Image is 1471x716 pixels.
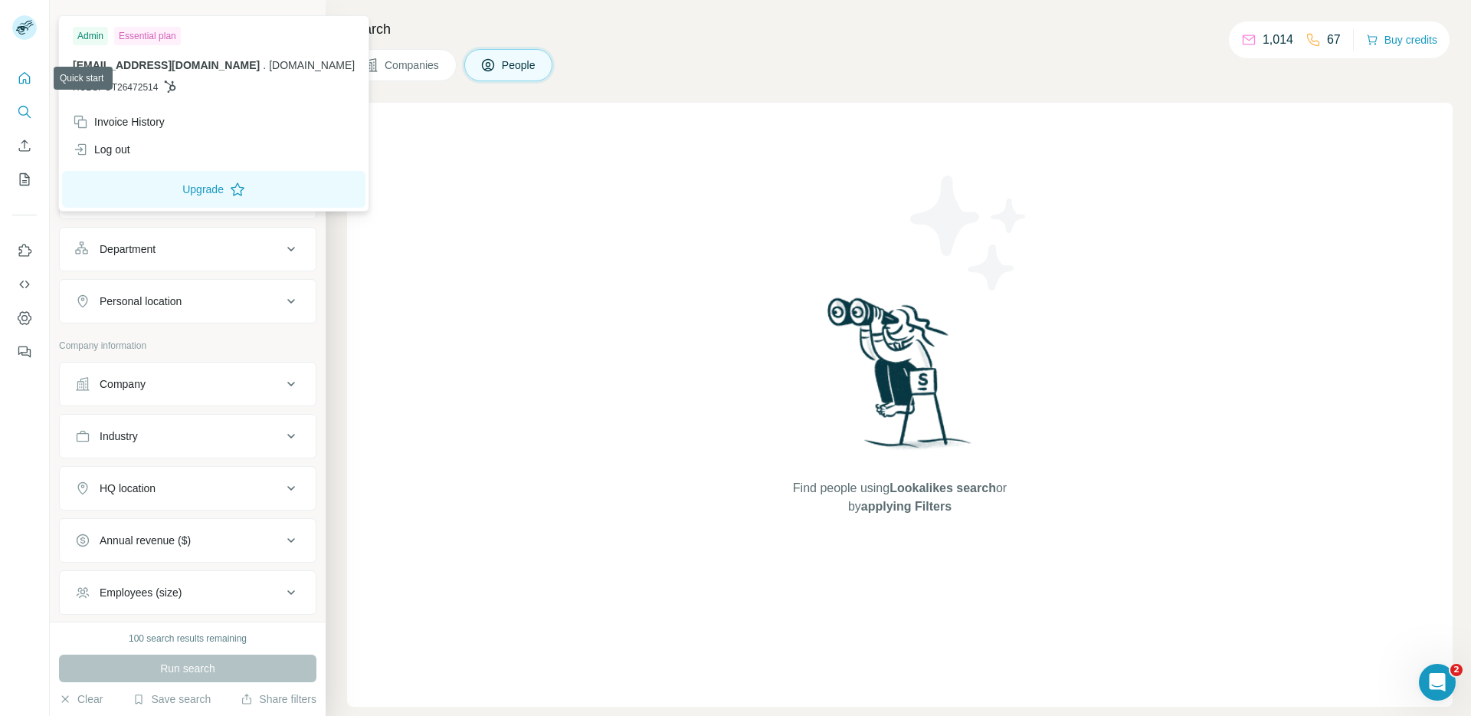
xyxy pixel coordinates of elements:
[100,376,146,392] div: Company
[129,632,247,645] div: 100 search results remaining
[59,339,316,353] p: Company information
[900,164,1038,302] img: Surfe Illustration - Stars
[100,294,182,309] div: Personal location
[59,691,103,707] button: Clear
[100,533,191,548] div: Annual revenue ($)
[73,142,130,157] div: Log out
[861,500,952,513] span: applying Filters
[889,481,996,494] span: Lookalikes search
[73,59,260,71] span: [EMAIL_ADDRESS][DOMAIN_NAME]
[12,271,37,298] button: Use Surfe API
[502,57,537,73] span: People
[777,479,1022,516] span: Find people using or by
[269,59,355,71] span: [DOMAIN_NAME]
[60,418,316,455] button: Industry
[73,27,108,45] div: Admin
[12,98,37,126] button: Search
[100,429,138,444] div: Industry
[347,18,1453,40] h4: Search
[1327,31,1341,49] p: 67
[73,80,158,94] span: HUBSPOT26472514
[100,241,156,257] div: Department
[100,481,156,496] div: HQ location
[385,57,441,73] span: Companies
[12,304,37,332] button: Dashboard
[60,283,316,320] button: Personal location
[263,59,266,71] span: .
[12,166,37,193] button: My lists
[60,522,316,559] button: Annual revenue ($)
[1450,664,1463,676] span: 2
[73,114,165,130] div: Invoice History
[62,171,365,208] button: Upgrade
[821,294,980,465] img: Surfe Illustration - Woman searching with binoculars
[60,366,316,402] button: Company
[133,691,211,707] button: Save search
[1419,664,1456,701] iframe: Intercom live chat
[241,691,316,707] button: Share filters
[1263,31,1293,49] p: 1,014
[12,237,37,264] button: Use Surfe on LinkedIn
[60,574,316,611] button: Employees (size)
[1366,29,1437,51] button: Buy credits
[12,338,37,366] button: Feedback
[267,9,326,32] button: Hide
[60,470,316,507] button: HQ location
[114,27,181,45] div: Essential plan
[100,585,182,600] div: Employees (size)
[60,231,316,268] button: Department
[12,64,37,92] button: Quick start
[12,132,37,159] button: Enrich CSV
[59,14,107,28] div: New search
